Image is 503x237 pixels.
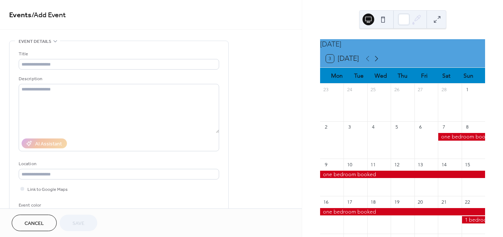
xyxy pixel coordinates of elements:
[413,68,435,84] div: Fri
[370,124,376,130] div: 4
[348,68,370,84] div: Tue
[440,199,447,205] div: 21
[12,215,57,231] button: Cancel
[25,220,44,227] span: Cancel
[346,161,353,168] div: 10
[440,86,447,93] div: 28
[435,68,457,84] div: Sat
[370,86,376,93] div: 25
[346,124,353,130] div: 3
[464,199,471,205] div: 22
[464,124,471,130] div: 8
[323,124,329,130] div: 2
[320,208,485,215] div: one bedroom booked
[464,161,471,168] div: 15
[346,86,353,93] div: 24
[370,199,376,205] div: 18
[393,86,400,93] div: 26
[370,161,376,168] div: 11
[323,161,329,168] div: 9
[323,53,361,64] button: 3[DATE]
[440,124,447,130] div: 7
[462,216,485,223] div: 1 bedroom rented
[370,68,392,84] div: Wed
[440,161,447,168] div: 14
[393,161,400,168] div: 12
[393,124,400,130] div: 5
[19,201,74,209] div: Event color
[346,199,353,205] div: 17
[320,171,485,178] div: one bedroom booked
[392,68,414,84] div: Thu
[19,75,218,83] div: Description
[326,68,348,84] div: Mon
[323,199,329,205] div: 16
[9,8,31,22] a: Events
[457,68,479,84] div: Sun
[27,186,68,193] span: Link to Google Maps
[417,161,424,168] div: 13
[417,124,424,130] div: 6
[19,160,218,168] div: Location
[31,8,66,22] span: / Add Event
[19,50,218,58] div: Title
[19,38,51,45] span: Event details
[417,86,424,93] div: 27
[323,86,329,93] div: 23
[438,133,485,140] div: one bedroom booked
[320,39,485,50] div: [DATE]
[393,199,400,205] div: 19
[464,86,471,93] div: 1
[417,199,424,205] div: 20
